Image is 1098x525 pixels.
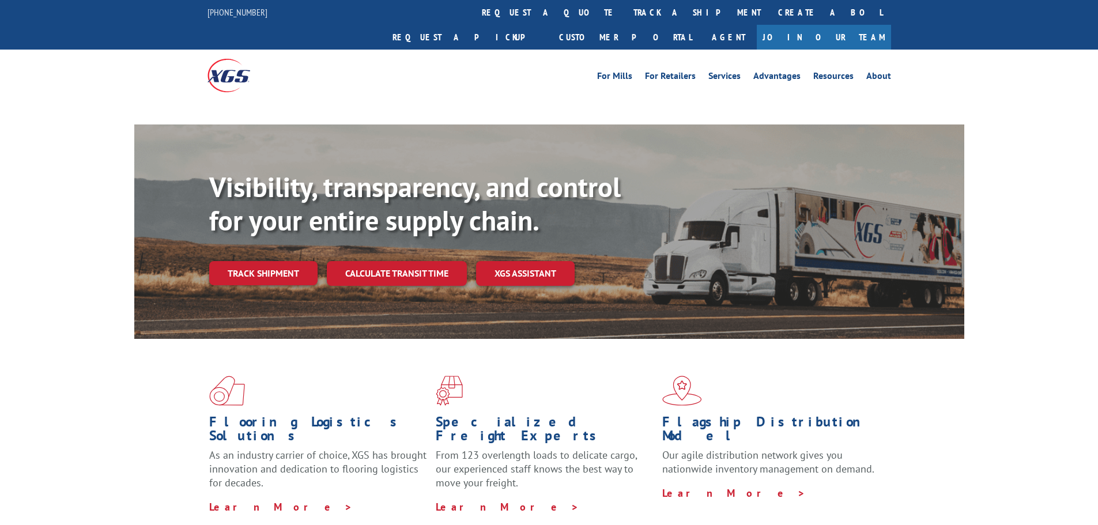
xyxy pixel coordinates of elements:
[708,71,741,84] a: Services
[436,448,654,500] p: From 123 overlength loads to delicate cargo, our experienced staff knows the best way to move you...
[550,25,700,50] a: Customer Portal
[436,376,463,406] img: xgs-icon-focused-on-flooring-red
[476,261,575,286] a: XGS ASSISTANT
[662,415,880,448] h1: Flagship Distribution Model
[384,25,550,50] a: Request a pickup
[209,448,427,489] span: As an industry carrier of choice, XGS has brought innovation and dedication to flooring logistics...
[436,415,654,448] h1: Specialized Freight Experts
[662,486,806,500] a: Learn More >
[207,6,267,18] a: [PHONE_NUMBER]
[209,261,318,285] a: Track shipment
[662,376,702,406] img: xgs-icon-flagship-distribution-model-red
[866,71,891,84] a: About
[753,71,801,84] a: Advantages
[645,71,696,84] a: For Retailers
[813,71,854,84] a: Resources
[209,169,621,238] b: Visibility, transparency, and control for your entire supply chain.
[209,376,245,406] img: xgs-icon-total-supply-chain-intelligence-red
[436,500,579,513] a: Learn More >
[700,25,757,50] a: Agent
[209,500,353,513] a: Learn More >
[327,261,467,286] a: Calculate transit time
[597,71,632,84] a: For Mills
[662,448,874,475] span: Our agile distribution network gives you nationwide inventory management on demand.
[209,415,427,448] h1: Flooring Logistics Solutions
[757,25,891,50] a: Join Our Team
